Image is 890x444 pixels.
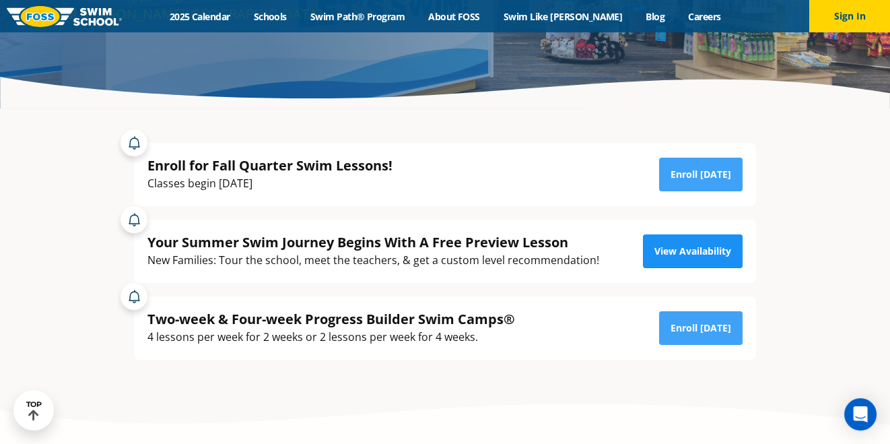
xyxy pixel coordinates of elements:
a: Enroll [DATE] [659,158,743,191]
img: FOSS Swim School Logo [7,6,122,27]
a: About FOSS [417,10,492,23]
a: Swim Like [PERSON_NAME] [491,10,634,23]
a: 2025 Calendar [158,10,242,23]
a: Schools [242,10,298,23]
div: 4 lessons per week for 2 weeks or 2 lessons per week for 4 weeks. [147,328,515,346]
a: View Availability [643,234,743,268]
div: Enroll for Fall Quarter Swim Lessons! [147,156,392,175]
a: Careers [677,10,732,23]
a: Swim Path® Program [298,10,416,23]
div: Your Summer Swim Journey Begins With A Free Preview Lesson [147,233,599,251]
a: Enroll [DATE] [659,311,743,345]
div: Classes begin [DATE] [147,175,392,193]
div: Two-week & Four-week Progress Builder Swim Camps® [147,310,515,328]
a: Blog [634,10,677,23]
div: Open Intercom Messenger [844,398,877,431]
div: New Families: Tour the school, meet the teachers, & get a custom level recommendation! [147,251,599,269]
div: TOP [26,400,42,421]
